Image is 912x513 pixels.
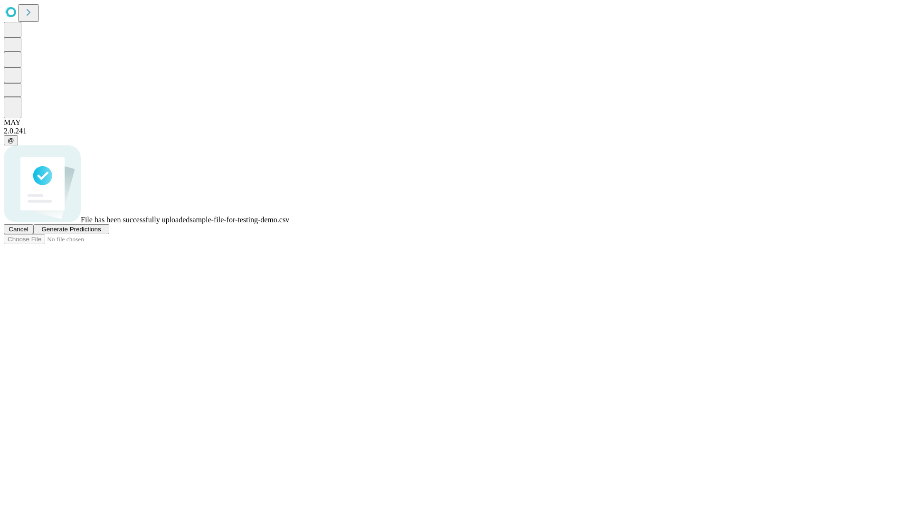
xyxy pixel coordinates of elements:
span: File has been successfully uploaded [81,216,190,224]
div: MAY [4,118,908,127]
span: sample-file-for-testing-demo.csv [190,216,289,224]
div: 2.0.241 [4,127,908,135]
span: @ [8,137,14,144]
span: Cancel [9,226,28,233]
button: @ [4,135,18,145]
button: Generate Predictions [33,224,109,234]
button: Cancel [4,224,33,234]
span: Generate Predictions [41,226,101,233]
